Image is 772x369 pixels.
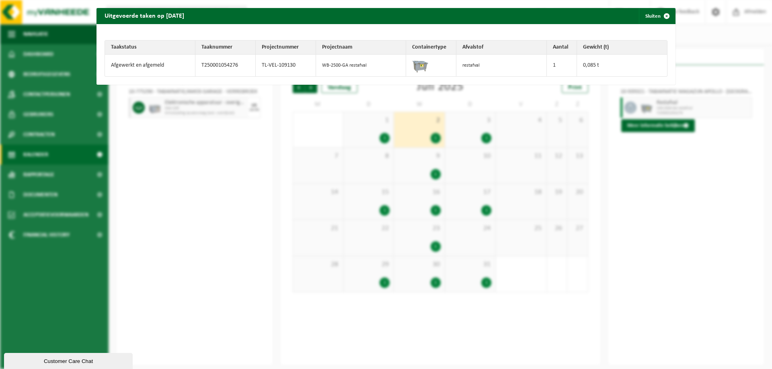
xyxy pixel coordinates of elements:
[456,55,547,76] td: restafval
[105,41,195,55] th: Taakstatus
[105,55,195,76] td: Afgewerkt en afgemeld
[412,57,428,73] img: WB-2500-GAL-GY-01
[195,41,256,55] th: Taaknummer
[96,8,192,23] h2: Uitgevoerde taken op [DATE]
[316,55,407,76] td: WB-2500-GA restafval
[577,55,667,76] td: 0,085 t
[577,41,667,55] th: Gewicht (t)
[316,41,407,55] th: Projectnaam
[456,41,547,55] th: Afvalstof
[195,55,256,76] td: T250001054276
[639,8,675,24] button: Sluiten
[256,55,316,76] td: TL-VEL-109130
[4,351,134,369] iframe: chat widget
[256,41,316,55] th: Projectnummer
[406,41,456,55] th: Containertype
[547,41,577,55] th: Aantal
[547,55,577,76] td: 1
